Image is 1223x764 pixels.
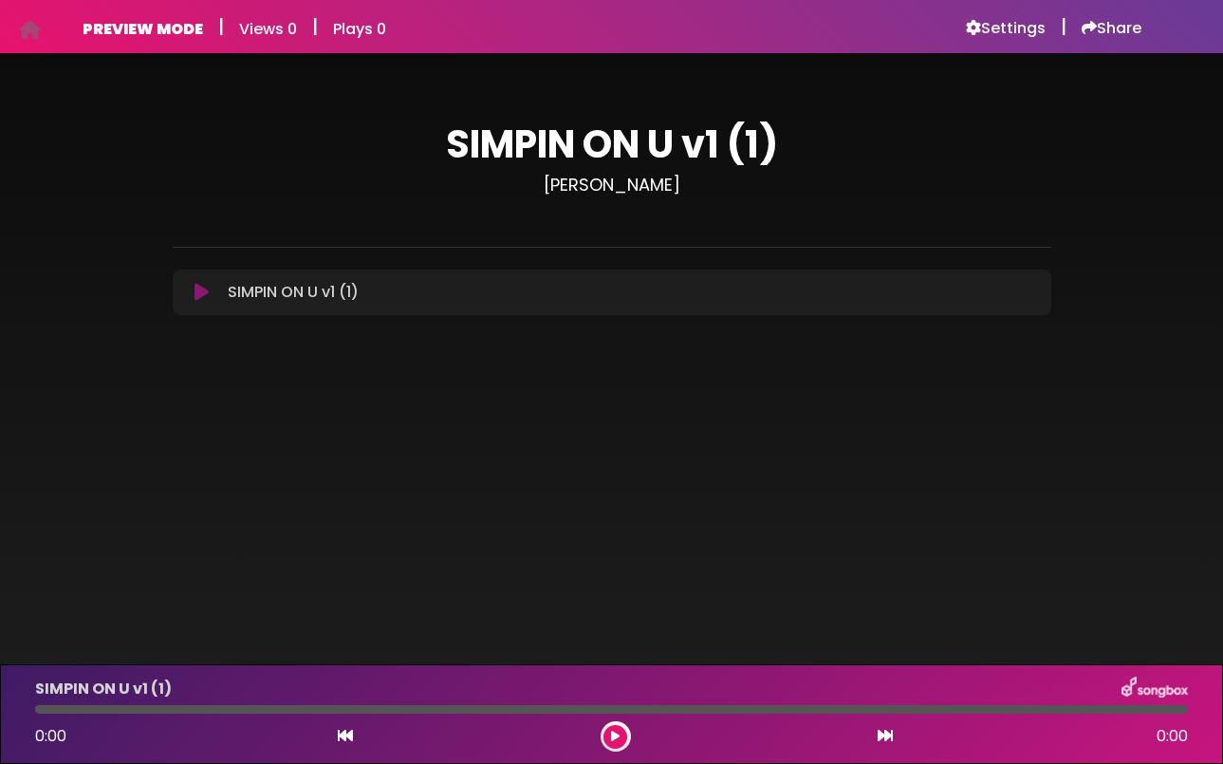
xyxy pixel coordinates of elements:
[173,175,1051,196] h3: [PERSON_NAME]
[1082,19,1141,38] a: Share
[312,15,318,38] h5: |
[966,19,1046,38] a: Settings
[218,15,224,38] h5: |
[83,20,203,38] h6: PREVIEW MODE
[228,281,359,304] p: SIMPIN ON U v1 (1)
[333,20,386,38] h6: Plays 0
[239,20,297,38] h6: Views 0
[173,121,1051,167] h1: SIMPIN ON U v1 (1)
[1061,15,1066,38] h5: |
